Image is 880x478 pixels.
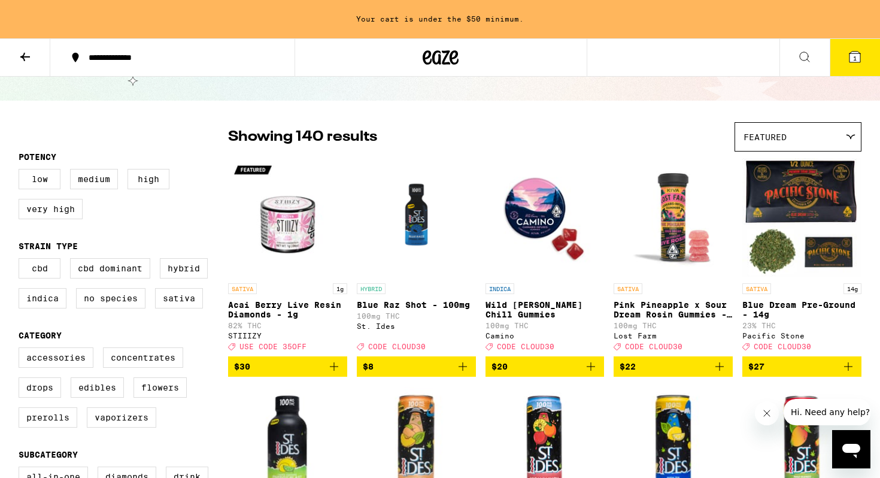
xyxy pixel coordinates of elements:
a: Open page for Pink Pineapple x Sour Dream Rosin Gummies - 100mg from Lost Farm [614,158,733,356]
legend: Subcategory [19,450,78,459]
p: SATIVA [742,283,771,294]
p: Blue Raz Shot - 100mg [357,300,476,310]
iframe: Close message [755,401,779,425]
legend: Category [19,331,62,340]
button: Add to bag [614,356,733,377]
button: Add to bag [357,356,476,377]
div: St. Ides [357,322,476,330]
p: Pink Pineapple x Sour Dream Rosin Gummies - 100mg [614,300,733,319]
label: Prerolls [19,407,77,428]
p: 23% THC [742,322,861,329]
a: Open page for Acai Berry Live Resin Diamonds - 1g from STIIIZY [228,158,347,356]
label: No Species [76,288,145,308]
img: Lost Farm - Pink Pineapple x Sour Dream Rosin Gummies - 100mg [614,158,733,277]
p: 100mg THC [357,312,476,320]
a: Open page for Blue Raz Shot - 100mg from St. Ides [357,158,476,356]
label: CBD Dominant [70,258,150,279]
p: INDICA [485,283,514,294]
p: Wild [PERSON_NAME] Chill Gummies [485,300,605,319]
p: Blue Dream Pre-Ground - 14g [742,300,861,319]
label: High [128,169,169,189]
p: 1g [333,283,347,294]
p: 82% THC [228,322,347,329]
span: CODE CLOUD30 [754,343,811,350]
img: St. Ides - Blue Raz Shot - 100mg [357,158,476,277]
label: Drops [19,377,61,398]
span: 1 [853,55,857,62]
label: Hybrid [160,258,208,279]
label: Concentrates [103,347,183,368]
label: Flowers [133,377,187,398]
p: Acai Berry Live Resin Diamonds - 1g [228,300,347,319]
div: Pacific Stone [742,332,861,340]
label: Indica [19,288,66,308]
img: Pacific Stone - Blue Dream Pre-Ground - 14g [742,158,861,277]
button: 1 [830,39,880,76]
span: $30 [234,362,250,371]
label: Sativa [155,288,203,308]
a: Open page for Wild Berry Chill Gummies from Camino [485,158,605,356]
span: $8 [363,362,374,371]
label: CBD [19,258,60,279]
div: STIIIZY [228,332,347,340]
button: Add to bag [228,356,347,377]
p: Showing 140 results [228,127,377,147]
div: Lost Farm [614,332,733,340]
span: CODE CLOUD30 [625,343,682,350]
span: $22 [620,362,636,371]
label: Vaporizers [87,407,156,428]
span: $27 [748,362,764,371]
p: HYBRID [357,283,386,294]
label: Medium [70,169,118,189]
label: Accessories [19,347,93,368]
div: Camino [485,332,605,340]
label: Edibles [71,377,124,398]
p: SATIVA [614,283,642,294]
span: USE CODE 35OFF [239,343,307,350]
a: Open page for Blue Dream Pre-Ground - 14g from Pacific Stone [742,158,861,356]
label: Very High [19,199,83,219]
legend: Strain Type [19,241,78,251]
p: SATIVA [228,283,257,294]
img: Camino - Wild Berry Chill Gummies [485,158,605,277]
span: $20 [491,362,508,371]
iframe: Message from company [784,399,870,425]
span: Featured [744,132,787,142]
label: Low [19,169,60,189]
iframe: Button to launch messaging window [832,430,870,468]
button: Add to bag [485,356,605,377]
img: STIIIZY - Acai Berry Live Resin Diamonds - 1g [228,158,347,277]
p: 14g [843,283,861,294]
p: 100mg THC [614,322,733,329]
span: CODE CLOUD30 [497,343,554,350]
button: Add to bag [742,356,861,377]
legend: Potency [19,152,56,162]
p: 100mg THC [485,322,605,329]
span: CODE CLOUD30 [368,343,426,350]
